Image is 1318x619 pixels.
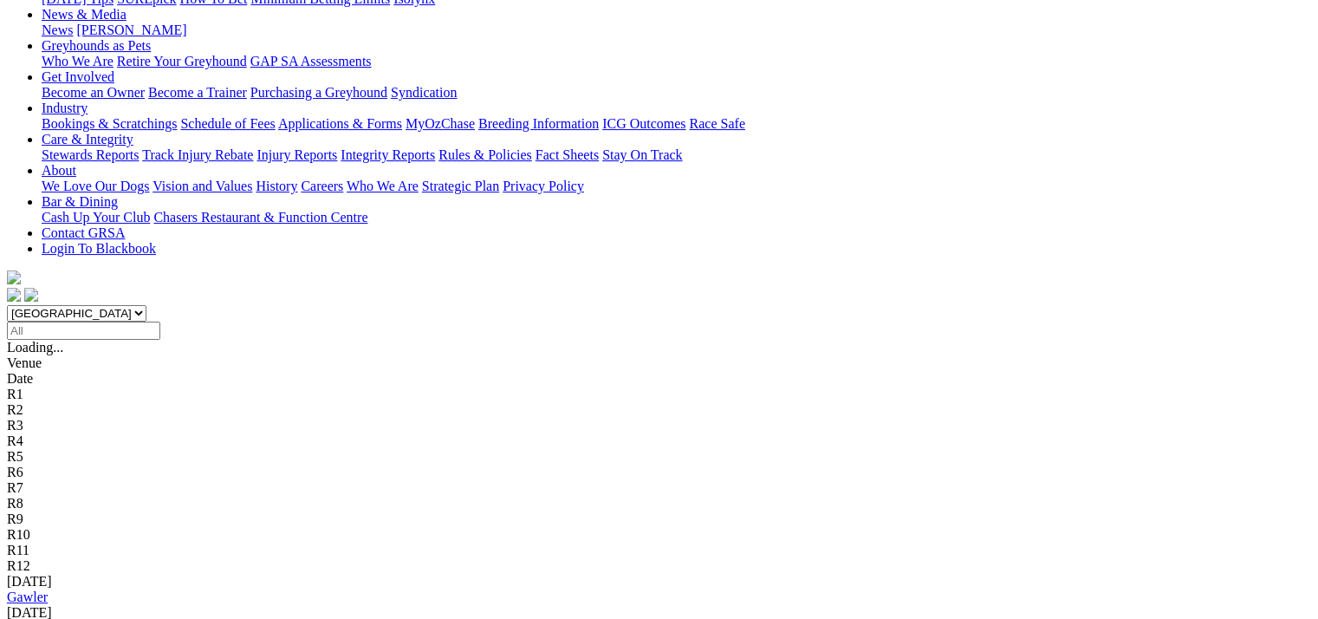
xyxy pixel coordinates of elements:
a: Contact GRSA [42,225,125,240]
a: Vision and Values [153,179,252,193]
a: Breeding Information [478,116,599,131]
a: Bar & Dining [42,194,118,209]
input: Select date [7,322,160,340]
a: Industry [42,101,88,115]
div: R6 [7,465,1311,480]
div: R4 [7,433,1311,449]
a: Care & Integrity [42,132,133,147]
div: Greyhounds as Pets [42,54,1311,69]
a: ICG Outcomes [602,116,685,131]
div: Industry [42,116,1311,132]
a: Fact Sheets [536,147,599,162]
a: [PERSON_NAME] [76,23,186,37]
a: Track Injury Rebate [142,147,253,162]
a: Integrity Reports [341,147,435,162]
div: R2 [7,402,1311,418]
div: R12 [7,558,1311,574]
a: Injury Reports [256,147,337,162]
a: Stay On Track [602,147,682,162]
div: R3 [7,418,1311,433]
a: Purchasing a Greyhound [250,85,387,100]
a: Gawler [7,590,48,604]
div: R11 [7,543,1311,558]
a: Strategic Plan [422,179,499,193]
span: Loading... [7,340,63,355]
div: Venue [7,355,1311,371]
div: R5 [7,449,1311,465]
a: Retire Your Greyhound [117,54,247,68]
div: R8 [7,496,1311,511]
a: News & Media [42,7,127,22]
div: R7 [7,480,1311,496]
a: Schedule of Fees [180,116,275,131]
a: We Love Our Dogs [42,179,149,193]
a: Become an Owner [42,85,145,100]
a: MyOzChase [406,116,475,131]
a: Applications & Forms [278,116,402,131]
a: Cash Up Your Club [42,210,150,225]
a: Stewards Reports [42,147,139,162]
img: twitter.svg [24,288,38,302]
a: GAP SA Assessments [250,54,372,68]
a: Become a Trainer [148,85,247,100]
a: Privacy Policy [503,179,584,193]
img: logo-grsa-white.png [7,270,21,284]
a: Bookings & Scratchings [42,116,177,131]
a: Greyhounds as Pets [42,38,151,53]
div: R1 [7,387,1311,402]
a: About [42,163,76,178]
a: Syndication [391,85,457,100]
a: Who We Are [347,179,419,193]
a: Race Safe [689,116,744,131]
div: [DATE] [7,574,1311,590]
a: Rules & Policies [438,147,532,162]
div: About [42,179,1311,194]
img: facebook.svg [7,288,21,302]
a: News [42,23,73,37]
div: R10 [7,527,1311,543]
a: Get Involved [42,69,114,84]
div: Care & Integrity [42,147,1311,163]
div: News & Media [42,23,1311,38]
div: Bar & Dining [42,210,1311,225]
a: Login To Blackbook [42,241,156,256]
div: Date [7,371,1311,387]
div: Get Involved [42,85,1311,101]
a: Careers [301,179,343,193]
div: R9 [7,511,1311,527]
a: Chasers Restaurant & Function Centre [153,210,367,225]
a: Who We Are [42,54,114,68]
a: History [256,179,297,193]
